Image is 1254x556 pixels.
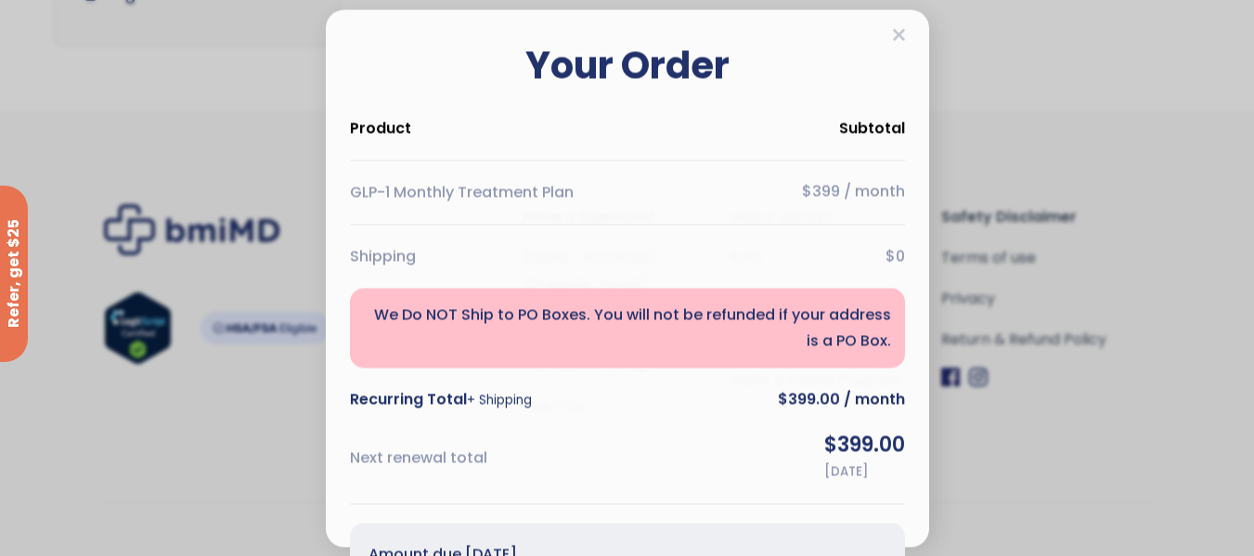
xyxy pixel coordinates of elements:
span: Subtotal [839,115,905,141]
span: Shipping [350,243,416,269]
span: GLP-1 Monthly Treatment Plan [350,179,574,205]
div: We Do NOT Ship to PO Boxes. You will not be refunded if your address is a PO Box. [350,288,905,368]
span: Product [350,115,411,141]
output: $399.00 [824,432,905,458]
span: Next renewal total [350,446,487,472]
span: $399.00 / month [778,387,905,413]
h2: Your Order [350,43,905,87]
small: [DATE] [824,462,869,480]
output: $399 / month [802,183,905,202]
span: Recurring Total [350,386,532,413]
div: $0 [350,243,905,269]
small: + Shipping [467,391,532,408]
